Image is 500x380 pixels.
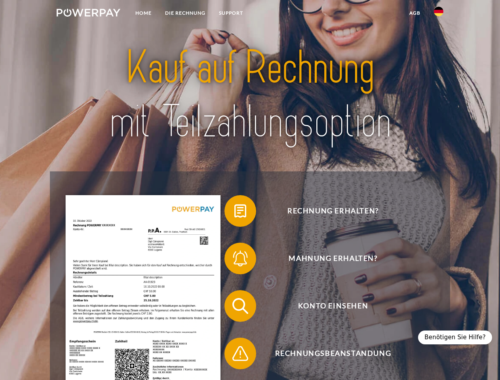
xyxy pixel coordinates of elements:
a: DIE RECHNUNG [158,6,212,20]
button: Rechnungsbeanstandung [224,338,430,369]
div: Benötigen Sie Hilfe? [418,331,492,344]
img: qb_bell.svg [230,249,250,268]
a: Home [129,6,158,20]
img: qb_search.svg [230,296,250,316]
button: Konto einsehen [224,290,430,322]
a: agb [403,6,427,20]
img: qb_warning.svg [230,344,250,363]
img: title-powerpay_de.svg [76,38,424,152]
button: Rechnung erhalten? [224,195,430,227]
span: Mahnung erhalten? [236,243,430,274]
a: SUPPORT [212,6,250,20]
img: qb_bill.svg [230,201,250,221]
span: Konto einsehen [236,290,430,322]
span: Rechnungsbeanstandung [236,338,430,369]
button: Mahnung erhalten? [224,243,430,274]
span: Rechnung erhalten? [236,195,430,227]
img: logo-powerpay-white.svg [57,9,120,17]
img: de [434,7,443,16]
